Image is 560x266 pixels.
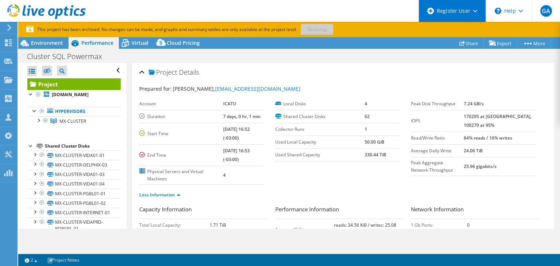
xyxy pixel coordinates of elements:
[27,208,121,217] a: MX-CLUSTER-INTERNET-01
[27,78,121,90] a: Project
[454,38,484,49] a: Share
[139,113,223,120] label: Duration
[275,138,365,146] label: Used Local Capacity
[27,189,121,198] a: MX-CLUSTER-PGBL01-01
[223,172,226,178] b: 4
[24,52,113,60] h1: Cluster SQL Powermax
[149,69,177,76] span: Project
[495,8,501,14] svg: \n
[27,218,121,234] a: MX-CLUSTER-VIDAPRD-BDPGBL-01
[139,100,223,107] label: Account
[411,147,464,154] label: Average Daily Write
[210,222,226,228] b: 1.71 TiB
[464,135,512,141] b: 84% reads / 16% writes
[365,101,367,107] b: 4
[139,152,223,159] label: End Time
[411,134,464,142] label: Read/Write Ratio
[173,85,300,92] span: [PERSON_NAME],
[52,91,89,98] b: [DOMAIN_NAME]
[223,101,236,107] b: ICATU
[215,85,300,92] a: [EMAIL_ADDRESS][DOMAIN_NAME]
[139,192,180,198] a: Less Information
[27,170,121,179] a: MX-CLUSTER-VIDA01-03
[365,152,386,158] b: 330.44 TiB
[139,85,172,92] label: Prepared for:
[540,5,552,17] span: GA
[411,117,464,125] label: IOPS
[275,205,404,215] h3: Performance Information
[464,163,497,169] b: 25.96 gigabits/s
[139,205,268,215] h3: Capacity Information
[223,113,261,120] b: 7 days, 0 hr, 1 min
[464,113,532,128] b: 170295 at [GEOGRAPHIC_DATA], 100270 at 95%
[365,139,384,145] b: 50.00 GiB
[27,198,121,208] a: MX-CLUSTER-PGBL01-02
[223,126,250,141] b: [DATE] 16:52 (-03:00)
[411,219,467,231] td: 1 Gb Ports:
[275,151,365,159] label: Used Shared Capacity
[139,168,223,183] label: Physical Servers and Virtual Machines
[132,39,148,46] span: Virtual
[179,68,199,77] span: Details
[275,113,365,120] label: Shared Cluster Disks
[139,219,209,231] td: Total Local Capacity:
[334,222,396,237] b: reads: 34.56 KiB / writes: 25.08 KiB
[27,107,121,116] a: Hypervisors
[411,159,464,174] label: Peak Aggregate Network Throughput
[27,150,121,160] a: MX-CLUSTER-VIDA01-01
[42,255,85,265] a: Project Notes
[464,148,483,154] b: 24.06 TiB
[31,39,63,46] span: Environment
[467,222,470,228] b: 0
[27,90,121,99] a: [DOMAIN_NAME]
[167,39,200,46] span: Cloud Pricing
[411,205,540,215] h3: Network Information
[45,142,121,150] div: Shared Cluster Disks
[411,100,464,107] label: Peak Disk Throughput
[275,126,365,133] label: Collector Runs
[59,118,86,124] span: MX-CLUSTER
[27,160,121,169] a: MX-CLUSTER-DELPHIX-03
[464,101,484,107] b: 7.24 GB/s
[81,39,113,46] span: Performance
[27,116,121,126] a: MX-CLUSTER
[483,38,517,49] a: Export
[275,100,365,107] label: Local Disks
[517,38,551,49] a: More
[139,130,223,137] label: Start Time
[365,126,367,132] b: 1
[26,26,384,34] p: This project has been archived. No changes can be made, and graphs and summary tables are only av...
[20,255,42,265] a: 2
[223,148,250,163] b: [DATE] 16:53 (-03:00)
[27,179,121,189] a: MX-CLUSTER-VIDA01-04
[275,219,334,240] td: Average IO Size:
[365,113,370,120] b: 62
